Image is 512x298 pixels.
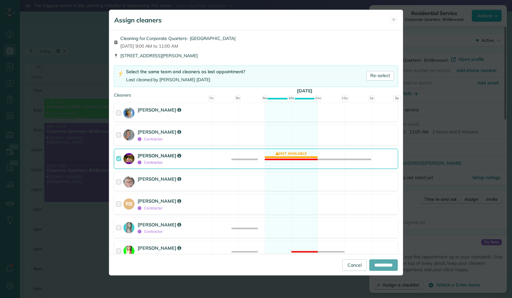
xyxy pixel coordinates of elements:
[138,222,181,228] strong: [PERSON_NAME]
[138,206,163,210] span: Contractor
[114,16,162,25] h5: Assign cleaners
[126,68,245,75] div: Select the same team and cleaners as last appointment?
[392,17,396,23] span: ✕
[124,199,134,208] strong: RB
[138,107,181,113] strong: [PERSON_NAME]
[138,229,163,234] span: Contractor
[138,245,181,251] strong: [PERSON_NAME]
[138,176,181,182] strong: [PERSON_NAME]
[118,70,124,77] img: lightning-bolt-icon-94e5364df696ac2de96d3a42b8a9ff6ba979493684c50e6bbbcda72601fa0d29.png
[366,71,394,81] a: Re-select
[138,198,181,204] strong: [PERSON_NAME]
[342,259,367,271] a: Cancel
[126,76,245,83] div: Last cleaned by [PERSON_NAME] [DATE]
[120,35,236,42] span: Cleaning for Corporate Quarters- [GEOGRAPHIC_DATA]
[114,52,398,59] div: [STREET_ADDRESS][PERSON_NAME]
[138,129,181,135] strong: [PERSON_NAME]
[138,137,163,141] span: Contractor
[120,43,236,49] span: [DATE] 9:00 AM to 11:00 AM
[138,160,163,165] span: Contractor
[138,153,181,159] strong: [PERSON_NAME]
[114,92,398,94] div: Cleaners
